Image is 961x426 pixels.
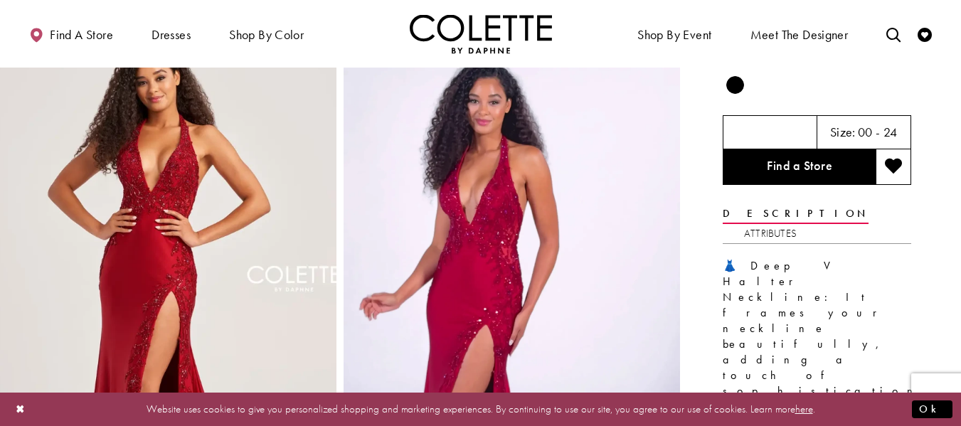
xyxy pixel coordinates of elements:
[858,125,898,139] h5: 00 - 24
[876,149,911,185] button: Add to wishlist
[410,14,552,53] a: Visit Home Page
[723,149,876,185] a: Find a Store
[26,14,117,53] a: Find a store
[410,14,552,53] img: Colette by Daphne
[750,28,849,42] span: Meet the designer
[229,28,304,42] span: Shop by color
[744,223,797,244] a: Attributes
[795,402,813,416] a: here
[830,124,856,140] span: Size:
[723,203,869,224] a: Description
[723,73,748,97] div: Black
[747,14,852,53] a: Meet the designer
[152,28,191,42] span: Dresses
[883,14,904,53] a: Toggle search
[634,14,715,53] span: Shop By Event
[148,14,194,53] span: Dresses
[9,397,33,422] button: Close Dialog
[50,28,113,42] span: Find a store
[637,28,711,42] span: Shop By Event
[914,14,935,53] a: Check Wishlist
[912,400,952,418] button: Submit Dialog
[723,71,911,98] div: Product color controls state depends on size chosen
[225,14,307,53] span: Shop by color
[102,400,859,419] p: Website uses cookies to give you personalized shopping and marketing experiences. By continuing t...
